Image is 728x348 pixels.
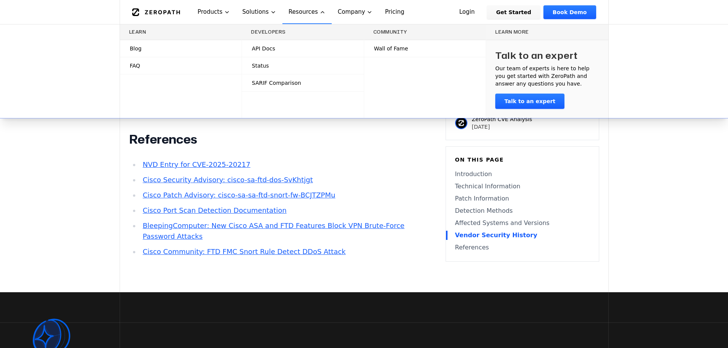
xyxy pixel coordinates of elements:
[129,132,413,147] h2: References
[242,57,364,74] a: Status
[143,191,335,199] a: Cisco Patch Advisory: cisco-sa-sa-ftd-snort-fw-BCJTZPMu
[252,45,275,52] span: API Docs
[495,49,578,62] h3: Talk to an expert
[364,40,486,57] a: Wall of Fame
[252,62,269,70] span: Status
[120,57,242,74] a: FAQ
[455,231,590,240] a: Vendor Security History
[120,40,242,57] a: Blog
[455,206,590,215] a: Detection Methods
[543,5,596,19] a: Book Demo
[455,243,590,252] a: References
[455,117,467,129] img: ZeroPath CVE Analysis
[130,45,142,52] span: Blog
[495,94,564,109] a: Talk to an expert
[472,123,532,131] p: [DATE]
[143,222,404,240] a: BleepingComputer: New Cisco ASA and FTD Features Block VPN Brute-Force Password Attacks
[374,45,408,52] span: Wall of Fame
[130,62,140,70] span: FAQ
[455,156,590,163] h6: On this page
[242,74,364,91] a: SARIF Comparison
[143,248,345,256] a: Cisco Community: FTD FMC Snort Rule Detect DDoS Attack
[455,219,590,228] a: Affected Systems and Versions
[455,194,590,203] a: Patch Information
[143,206,286,214] a: Cisco Port Scan Detection Documentation
[251,29,355,35] h3: Developers
[373,29,477,35] h3: Community
[495,29,599,35] h3: Learn more
[495,65,599,87] p: Our team of experts is here to help you get started with ZeroPath and answer any questions you have.
[252,79,301,87] span: SARIF Comparison
[472,115,532,123] p: ZeroPath CVE Analysis
[455,170,590,179] a: Introduction
[487,5,540,19] a: Get Started
[143,176,313,184] a: Cisco Security Advisory: cisco-sa-ftd-dos-SvKhtjgt
[242,40,364,57] a: API Docs
[450,5,484,19] a: Login
[455,182,590,191] a: Technical Information
[129,29,233,35] h3: Learn
[143,160,250,168] a: NVD Entry for CVE-2025-20217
